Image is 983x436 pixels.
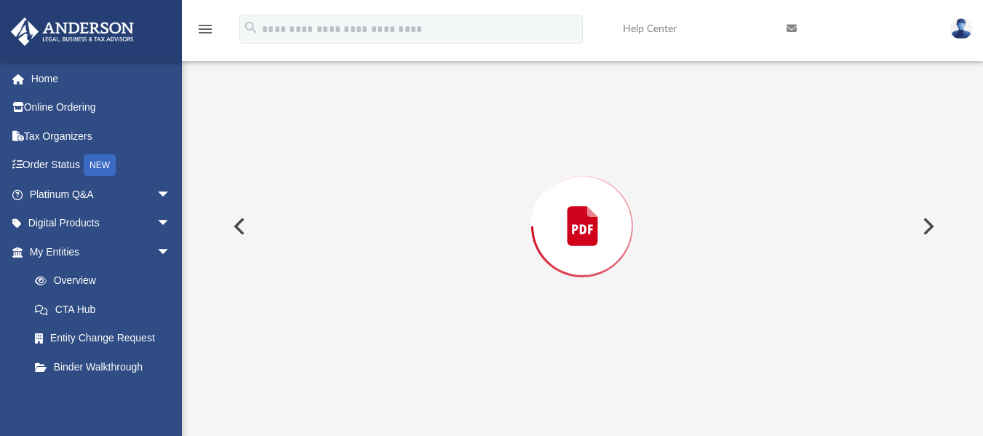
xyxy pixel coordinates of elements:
[10,122,193,151] a: Tax Organizers
[196,20,214,38] i: menu
[950,18,972,39] img: User Pic
[10,237,193,266] a: My Entitiesarrow_drop_down
[20,352,193,381] a: Binder Walkthrough
[156,209,186,239] span: arrow_drop_down
[156,180,186,210] span: arrow_drop_down
[20,266,193,296] a: Overview
[243,20,259,36] i: search
[20,295,193,324] a: CTA Hub
[20,381,186,411] a: My Blueprint
[10,209,193,238] a: Digital Productsarrow_drop_down
[10,64,193,93] a: Home
[222,206,254,247] button: Previous File
[10,93,193,122] a: Online Ordering
[156,237,186,267] span: arrow_drop_down
[10,180,193,209] a: Platinum Q&Aarrow_drop_down
[911,206,943,247] button: Next File
[20,324,193,353] a: Entity Change Request
[196,28,214,38] a: menu
[7,17,138,46] img: Anderson Advisors Platinum Portal
[84,154,116,176] div: NEW
[10,151,193,181] a: Order StatusNEW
